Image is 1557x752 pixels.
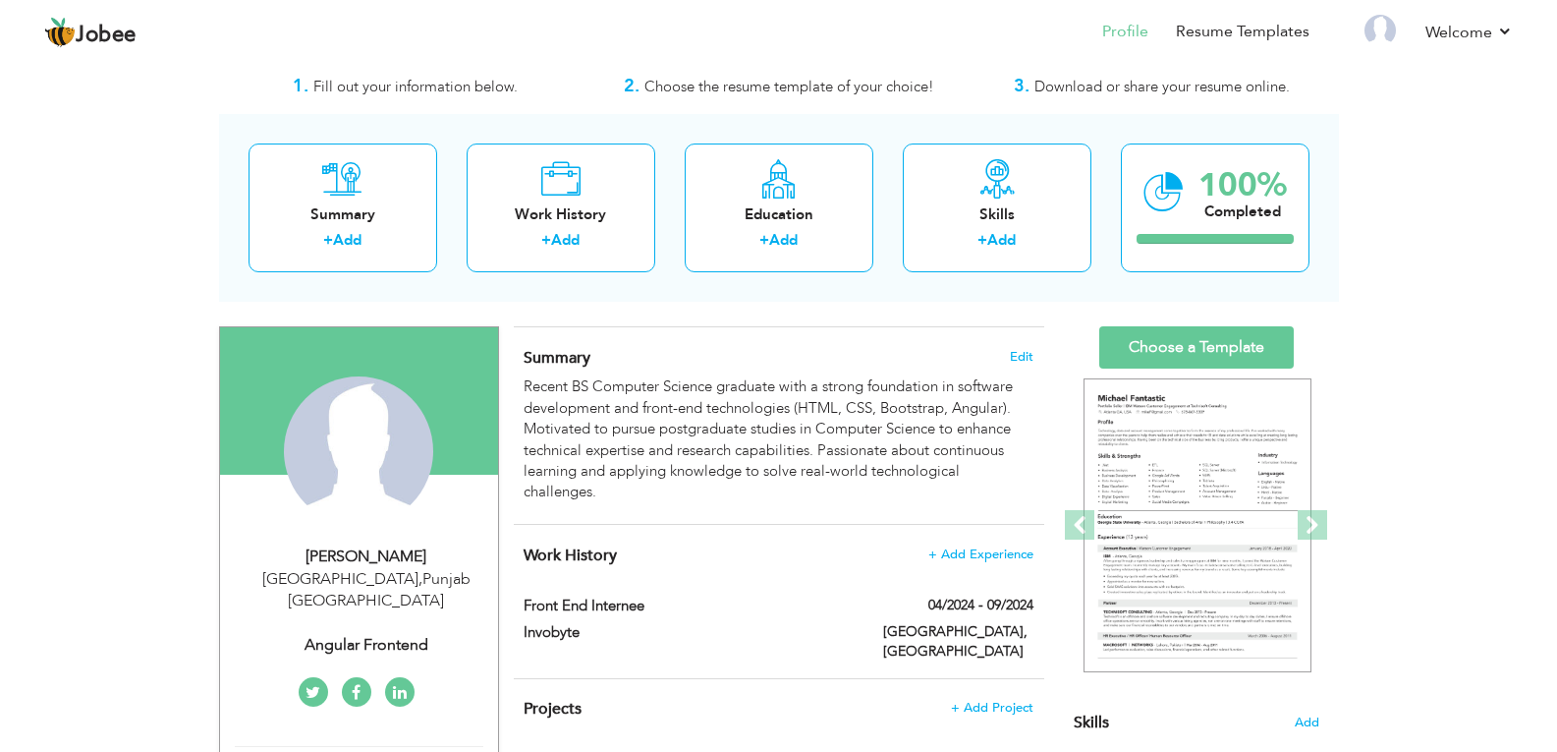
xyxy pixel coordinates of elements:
div: Angular Frontend [235,634,498,657]
a: Add [551,230,580,250]
span: Skills [1074,712,1109,733]
strong: 2. [624,74,639,98]
div: [GEOGRAPHIC_DATA] Punjab [GEOGRAPHIC_DATA] [235,568,498,613]
img: Muhammad Aawarsh Sohail [284,376,433,526]
label: [GEOGRAPHIC_DATA], [GEOGRAPHIC_DATA] [883,622,1033,662]
h4: This helps to show the companies you have worked for. [524,546,1032,565]
label: Invobyte [524,622,854,643]
h4: This helps to highlight the project, tools and skills you have worked on. [524,699,1032,719]
div: Skills [918,204,1076,225]
span: Work History [524,545,617,566]
img: Profile Img [1364,15,1396,46]
div: Summary [264,204,421,225]
div: Education [700,204,858,225]
a: Jobee [44,17,137,48]
strong: 3. [1014,74,1029,98]
div: [PERSON_NAME] [235,546,498,568]
a: Add [333,230,361,250]
strong: 1. [293,74,308,98]
a: Profile [1102,21,1148,43]
span: Choose the resume template of your choice! [644,77,934,96]
span: Add [1295,714,1319,732]
label: + [977,230,987,251]
label: + [323,230,333,251]
span: Fill out your information below. [313,77,518,96]
div: Work History [482,204,639,225]
span: Download or share your resume online. [1034,77,1290,96]
span: + Add Project [951,701,1033,715]
span: , [418,568,422,590]
span: Jobee [76,25,137,46]
label: + [541,230,551,251]
img: jobee.io [44,17,76,48]
span: Edit [1010,350,1033,364]
div: Recent BS Computer Science graduate with a strong foundation in software development and front-en... [524,376,1032,503]
label: + [759,230,769,251]
a: Resume Templates [1176,21,1309,43]
a: Choose a Template [1099,326,1294,369]
span: Summary [524,347,590,369]
span: Projects [524,698,582,720]
div: Completed [1198,202,1287,222]
a: Add [987,230,1016,250]
h4: Adding a summary is a quick and easy way to highlight your experience and interests. [524,348,1032,368]
a: Welcome [1425,21,1513,44]
label: 04/2024 - 09/2024 [928,596,1033,615]
label: Front End Internee [524,596,854,616]
span: + Add Experience [928,548,1033,561]
a: Add [769,230,798,250]
div: 100% [1198,169,1287,202]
